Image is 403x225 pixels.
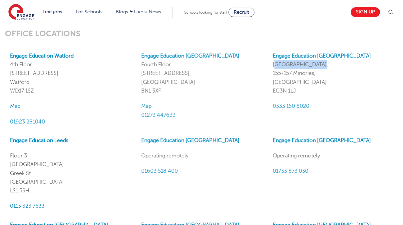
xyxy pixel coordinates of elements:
a: 01923 281040 [10,119,45,125]
a: Sign up [351,7,380,17]
p: Floor 3 [GEOGRAPHIC_DATA] Greek St [GEOGRAPHIC_DATA] LS1 5SH [10,151,131,195]
a: Engage Education Watford [10,53,74,59]
span: Schools looking for staff [184,10,227,15]
a: Engage Education Leeds [10,137,68,143]
h3: OFFICE LOCATIONS [5,29,399,38]
span: Recruit [234,10,249,15]
a: Find jobs [43,9,62,14]
a: 01603 518 400 [141,168,178,174]
a: Engage Education [GEOGRAPHIC_DATA] [141,53,239,59]
p: 4th Floor [STREET_ADDRESS] Watford WD17 1SZ [10,52,131,95]
p: Fourth Floor, [STREET_ADDRESS], [GEOGRAPHIC_DATA] BN1 3XF [141,52,262,95]
a: Map [10,103,20,109]
img: Engage Education [8,4,34,21]
a: Call phone number 0113 323 7633 [10,203,45,209]
a: Engage Education [GEOGRAPHIC_DATA] [141,137,239,143]
a: Engage Education [GEOGRAPHIC_DATA] [273,137,371,143]
p: [GEOGRAPHIC_DATA], 155-157 Minories, [GEOGRAPHIC_DATA] EC3N 1LJ [273,52,394,95]
p: Operating remotely [273,151,394,160]
a: Map [141,103,152,109]
a: 01273 447633 [141,112,176,118]
a: Engage Education [GEOGRAPHIC_DATA] [273,53,371,59]
a: 0333 150 8020 [273,103,309,109]
a: For Schools [76,9,102,14]
p: Operating remotely [141,151,262,160]
a: Recruit [228,8,254,17]
a: 01733 873 030 [273,168,308,174]
a: Blogs & Latest News [116,9,161,14]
